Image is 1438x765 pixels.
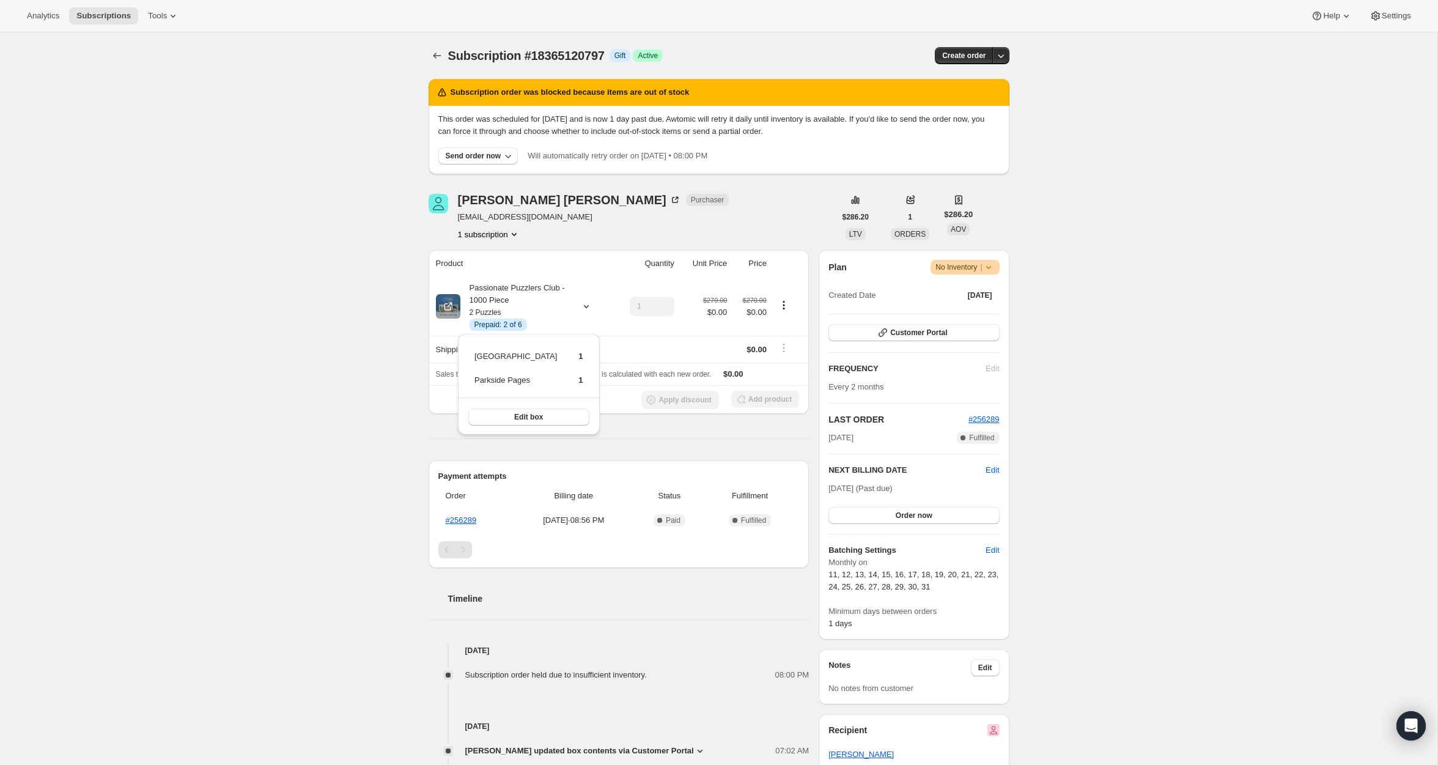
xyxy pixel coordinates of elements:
td: Parkside Pages [474,374,558,396]
th: Shipping [429,336,613,363]
span: Purchaser [691,195,725,205]
button: [PERSON_NAME] updated box contents via Customer Portal [465,745,706,757]
span: Gift [614,51,626,61]
span: Subscriptions [76,11,131,21]
span: Fulfilled [969,433,994,443]
span: [EMAIL_ADDRESS][DOMAIN_NAME] [458,211,729,223]
th: Price [731,250,770,277]
span: [PERSON_NAME] updated box contents via Customer Portal [465,745,694,757]
button: Edit box [468,408,589,426]
span: Subscription #18365120797 [448,49,605,62]
span: Fulfillment [708,490,792,502]
th: Unit Price [678,250,731,277]
span: No notes from customer [828,684,913,693]
span: [DATE] (Past due) [828,484,893,493]
img: product img [436,294,460,319]
h2: Plan [828,261,847,273]
span: $286.20 [944,209,973,221]
h2: Payment attempts [438,470,800,482]
span: 1 [578,352,583,361]
h2: Subscription order was blocked because items are out of stock [451,86,690,98]
button: Edit [971,659,1000,676]
span: Help [1323,11,1340,21]
button: Product actions [458,228,520,240]
span: $0.00 [703,306,727,319]
div: Passionate Puzzlers Club - 1000 Piece [460,282,570,331]
span: Minimum days between orders [828,605,999,618]
span: 07:02 AM [775,745,809,757]
button: Customer Portal [828,324,999,341]
span: Settings [1382,11,1411,21]
span: Monthly on [828,556,999,569]
span: Every 2 months [828,382,883,391]
span: 08:00 PM [775,669,809,681]
span: Prepaid: 2 of 6 [474,320,522,330]
button: Subscriptions [69,7,138,24]
button: Tools [141,7,186,24]
span: Matthew Dobson [429,194,448,213]
div: Send order now [446,151,501,161]
small: 2 Puzzles [470,308,501,317]
h6: Batching Settings [828,544,986,556]
h2: Recipient [828,724,867,736]
span: Analytics [27,11,59,21]
a: #256289 [446,516,477,525]
span: $0.00 [747,345,767,354]
button: Subscriptions [429,47,446,64]
span: $0.00 [734,306,767,319]
h4: [DATE] [429,720,809,733]
span: Status [638,490,701,502]
span: [DATE] [828,432,854,444]
td: [GEOGRAPHIC_DATA] [474,350,558,372]
span: 1 [578,375,583,385]
button: 1 [901,209,920,226]
span: LTV [849,230,862,238]
small: $270.00 [743,297,767,304]
h3: Notes [828,659,971,676]
span: Sales tax (if applicable) is not displayed because it is calculated with each new order. [436,370,712,379]
span: Paid [666,516,680,525]
span: No Inventory [935,261,994,273]
span: Fulfilled [741,516,766,525]
span: Edit box [514,412,543,422]
button: Edit [978,541,1006,560]
span: 11, 12, 13, 14, 15, 16, 17, 18, 19, 20, 21, 22, 23, 24, 25, 26, 27, 28, 29, 30, 31 [828,570,998,591]
span: Edit [986,544,999,556]
button: Settings [1362,7,1418,24]
span: [DATE] [968,290,992,300]
span: Subscription order held due to insufficient inventory. [465,670,647,679]
span: Tools [148,11,167,21]
button: Create order [935,47,993,64]
span: Edit [986,464,999,476]
span: | [980,262,982,272]
th: Product [429,250,613,277]
p: This order was scheduled for [DATE] and is now 1 day past due. Awtomic will retry it daily until ... [438,113,1000,138]
button: $286.20 [835,209,876,226]
span: 1 [908,212,912,222]
span: 1 days [828,619,852,628]
p: Will automatically retry order on [DATE] • 08:00 PM [528,150,707,162]
span: ORDERS [894,230,926,238]
nav: Pagination [438,541,800,558]
span: Billing date [517,490,632,502]
span: Edit [978,663,992,673]
button: #256289 [968,413,1000,426]
span: Customer Portal [890,328,947,338]
button: [DATE] [961,287,1000,304]
h2: Timeline [448,593,809,605]
th: Quantity [612,250,677,277]
span: Created Date [828,289,876,301]
th: Order [438,482,513,509]
h2: LAST ORDER [828,413,968,426]
span: $0.00 [723,369,743,379]
span: Active [638,51,658,61]
div: Open Intercom Messenger [1396,711,1426,741]
h2: FREQUENCY [828,363,986,375]
button: Help [1303,7,1359,24]
span: [PERSON_NAME] [828,750,894,759]
a: #256289 [968,415,1000,424]
div: [PERSON_NAME] [PERSON_NAME] [458,194,681,206]
button: Send order now [438,147,518,164]
small: $270.00 [703,297,727,304]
